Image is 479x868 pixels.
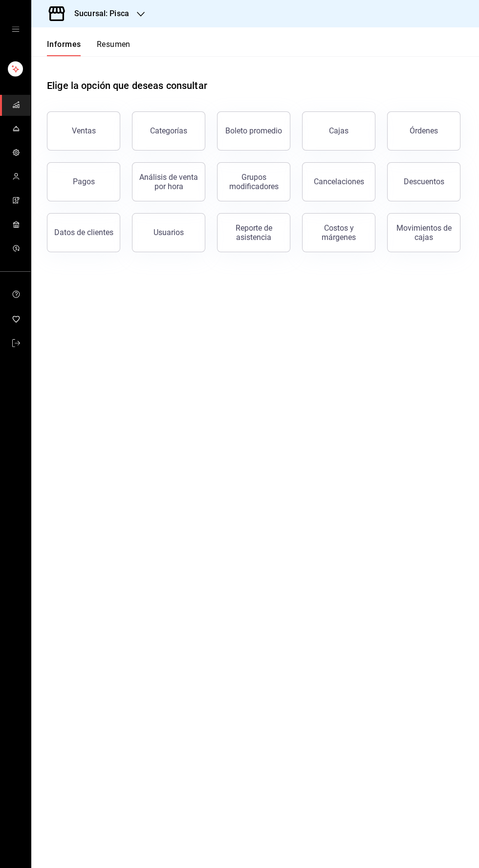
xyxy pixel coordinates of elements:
font: Movimientos de cajas [396,223,452,242]
font: Categorías [150,126,187,135]
font: Cancelaciones [314,177,364,186]
div: pestañas de navegación [47,39,131,56]
button: Cancelaciones [302,162,375,201]
a: Cajas [302,111,375,151]
button: Análisis de venta por hora [132,162,205,201]
button: Reporte de asistencia [217,213,290,252]
button: Categorías [132,111,205,151]
font: Grupos modificadores [229,173,279,191]
font: Usuarios [153,228,184,237]
button: Órdenes [387,111,460,151]
font: Órdenes [410,126,438,135]
button: Costos y márgenes [302,213,375,252]
font: Datos de clientes [54,228,113,237]
button: Usuarios [132,213,205,252]
button: Ventas [47,111,120,151]
font: Boleto promedio [225,126,282,135]
button: Datos de clientes [47,213,120,252]
button: cajón abierto [12,25,20,33]
font: Reporte de asistencia [236,223,272,242]
font: Elige la opción que deseas consultar [47,80,207,91]
font: Cajas [329,126,349,135]
button: Grupos modificadores [217,162,290,201]
button: Movimientos de cajas [387,213,460,252]
font: Descuentos [404,177,444,186]
button: Pagos [47,162,120,201]
font: Informes [47,40,81,49]
button: Descuentos [387,162,460,201]
font: Costos y márgenes [322,223,356,242]
button: Boleto promedio [217,111,290,151]
font: Resumen [97,40,131,49]
font: Pagos [73,177,95,186]
font: Ventas [72,126,96,135]
font: Análisis de venta por hora [139,173,198,191]
font: Sucursal: Pisca [74,9,129,18]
